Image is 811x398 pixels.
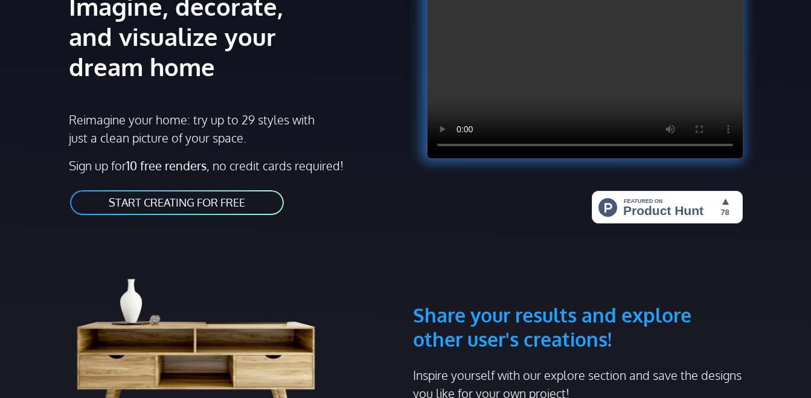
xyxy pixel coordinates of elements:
a: START CREATING FOR FREE [69,189,285,216]
strong: 10 free renders [126,158,207,173]
p: Reimagine your home: try up to 29 styles with just a clean picture of your space. [69,111,316,147]
h3: Share your results and explore other user's creations! [413,245,743,351]
p: Sign up for , no credit cards required! [69,156,399,175]
img: HomeStyler AI - Interior Design Made Easy: One Click to Your Dream Home | Product Hunt [592,191,743,223]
